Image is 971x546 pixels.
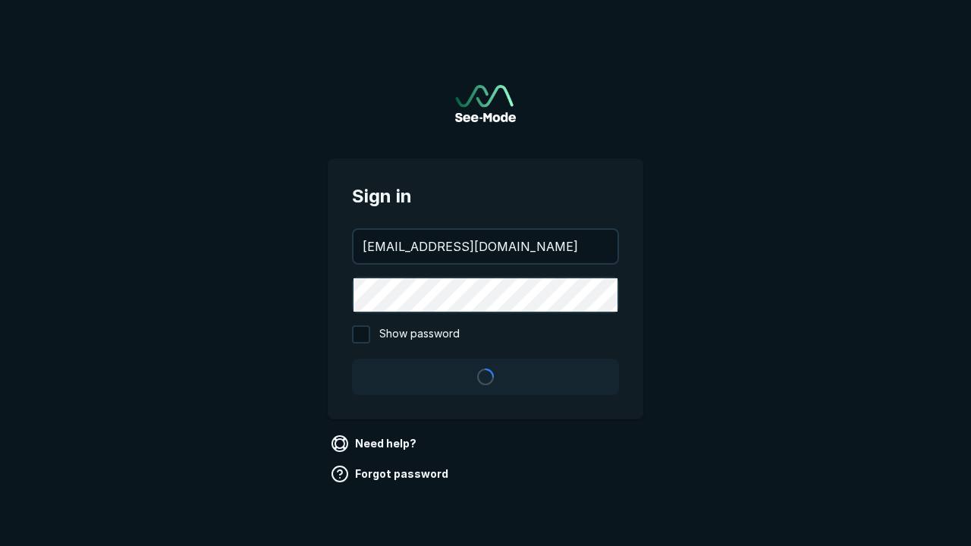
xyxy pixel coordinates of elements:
a: Need help? [328,431,423,456]
input: your@email.com [354,230,617,263]
a: Forgot password [328,462,454,486]
a: Go to sign in [455,85,516,122]
span: Sign in [352,183,619,210]
span: Show password [379,325,460,344]
img: See-Mode Logo [455,85,516,122]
